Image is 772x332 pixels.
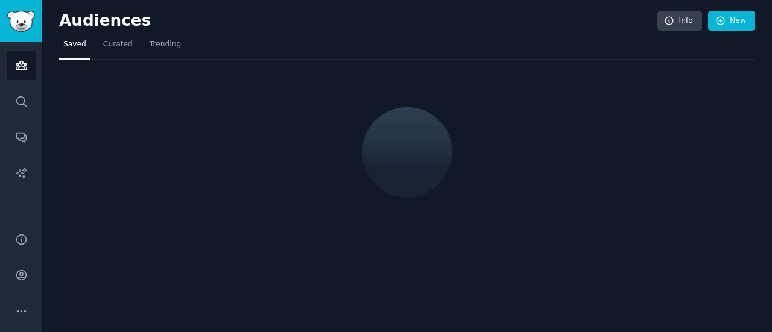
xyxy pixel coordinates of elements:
span: Curated [103,39,133,50]
a: Saved [59,35,90,60]
span: Saved [63,39,86,50]
a: Trending [145,35,185,60]
span: Trending [150,39,181,50]
a: Curated [99,35,137,60]
a: New [708,11,755,31]
img: GummySearch logo [7,11,35,32]
h2: Audiences [59,11,657,31]
a: Info [657,11,702,31]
